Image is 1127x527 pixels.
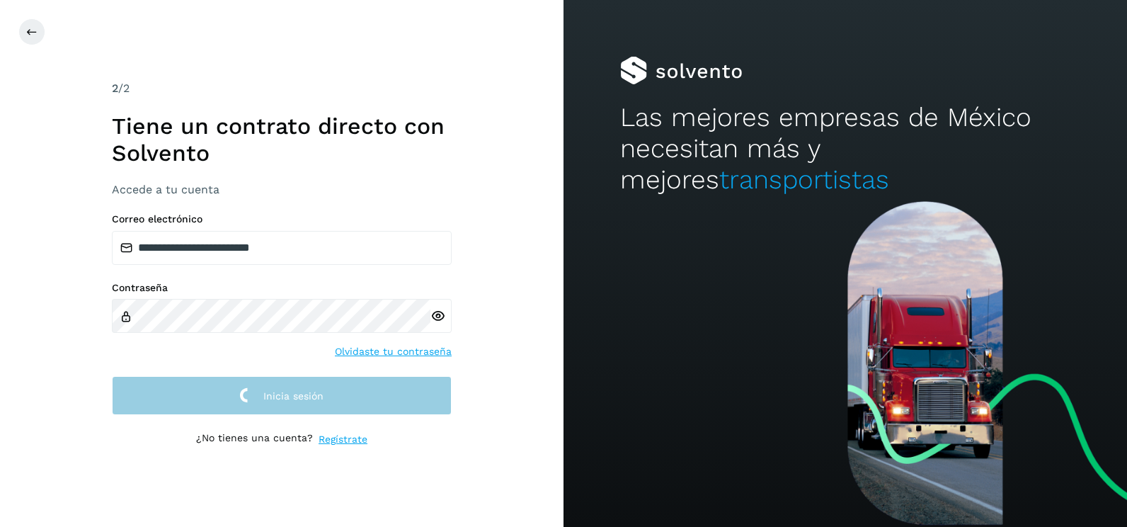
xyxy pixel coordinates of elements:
p: ¿No tienes una cuenta? [196,432,313,447]
h3: Accede a tu cuenta [112,183,452,196]
h2: Las mejores empresas de México necesitan más y mejores [620,102,1071,196]
a: Olvidaste tu contraseña [335,344,452,359]
span: transportistas [719,164,889,195]
button: Inicia sesión [112,376,452,415]
a: Regístrate [319,432,367,447]
div: /2 [112,80,452,97]
h1: Tiene un contrato directo con Solvento [112,113,452,167]
span: Inicia sesión [263,391,324,401]
span: 2 [112,81,118,95]
label: Contraseña [112,282,452,294]
label: Correo electrónico [112,213,452,225]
